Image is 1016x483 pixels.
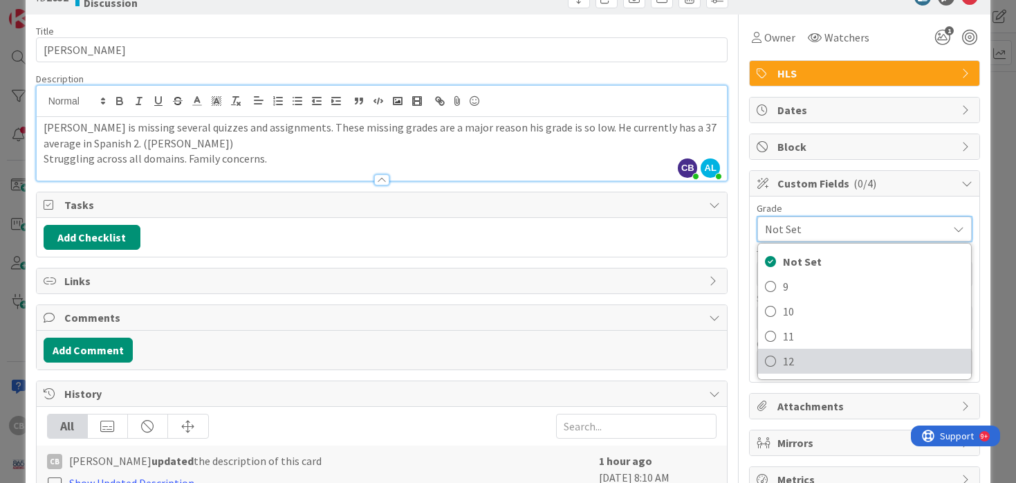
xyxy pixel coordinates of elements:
[64,385,703,402] span: History
[783,326,964,347] span: 11
[777,138,954,155] span: Block
[824,29,869,46] span: Watchers
[151,454,194,468] b: updated
[945,26,954,35] span: 1
[758,324,971,349] a: 11
[599,454,652,468] b: 1 hour ago
[765,219,941,239] span: Not Set
[64,197,703,213] span: Tasks
[758,349,971,374] a: 12
[764,29,795,46] span: Owner
[29,2,63,19] span: Support
[777,65,954,82] span: HLS
[783,276,964,297] span: 9
[757,249,972,259] div: Tiers of Intervention
[47,454,62,469] div: CB
[783,301,964,322] span: 10
[69,453,322,469] span: [PERSON_NAME] the description of this card
[777,175,954,192] span: Custom Fields
[777,398,954,414] span: Attachments
[758,249,971,274] a: Not Set
[556,414,717,439] input: Search...
[783,351,964,372] span: 12
[44,225,140,250] button: Add Checklist
[701,158,720,178] span: AL
[758,274,971,299] a: 9
[64,309,703,326] span: Comments
[44,120,721,151] p: [PERSON_NAME] is missing several quizzes and assignments. These missing grades are a major reason...
[777,102,954,118] span: Dates
[36,25,54,37] label: Title
[777,435,954,451] span: Mirrors
[757,203,972,213] div: Grade
[678,158,697,178] span: CB
[36,37,728,62] input: type card name here...
[757,338,815,350] label: Case Manager
[48,414,88,438] div: All
[853,176,876,190] span: ( 0/4 )
[783,251,964,272] span: Not Set
[64,273,703,289] span: Links
[44,151,721,167] p: Struggling across all domains. Family concerns.
[757,293,972,303] div: Student Plan
[36,73,84,85] span: Description
[70,6,77,17] div: 9+
[758,299,971,324] a: 10
[44,338,133,363] button: Add Comment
